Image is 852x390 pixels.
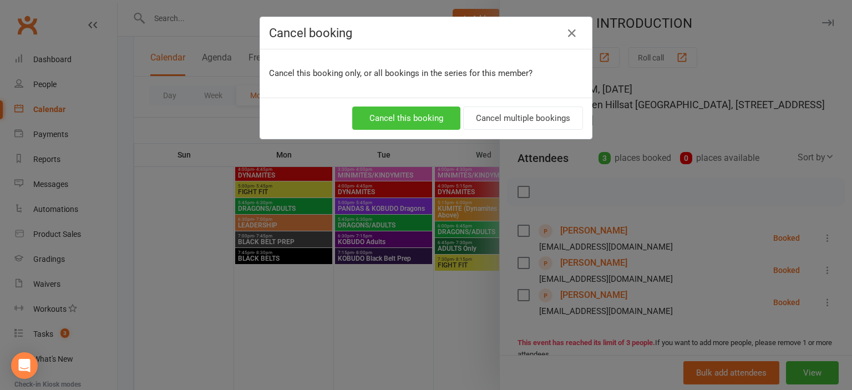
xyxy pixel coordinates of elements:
[11,352,38,379] div: Open Intercom Messenger
[269,26,583,40] h4: Cancel booking
[463,107,583,130] button: Cancel multiple bookings
[352,107,460,130] button: Cancel this booking
[563,24,581,42] button: Close
[269,67,583,80] p: Cancel this booking only, or all bookings in the series for this member?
